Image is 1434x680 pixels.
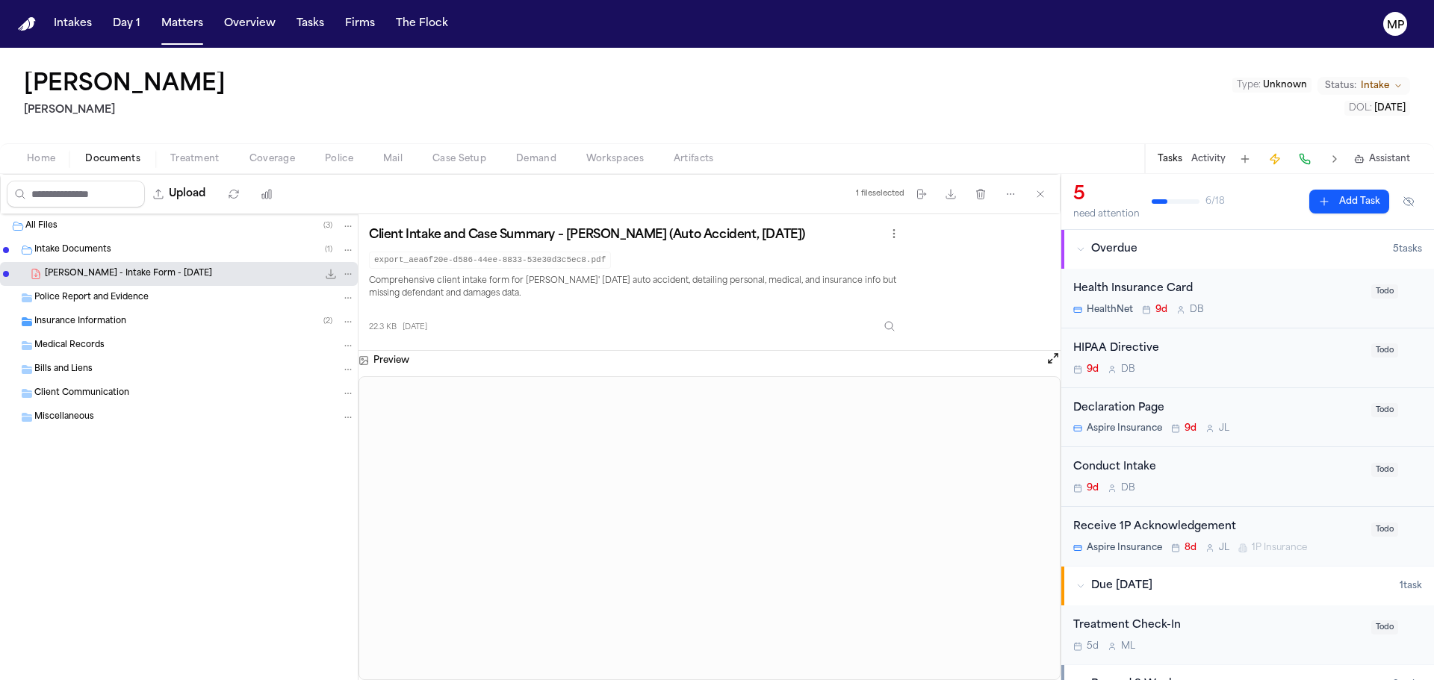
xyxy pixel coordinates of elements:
button: Make a Call [1294,149,1315,169]
span: Client Communication [34,387,129,400]
div: Open task: Health Insurance Card [1061,269,1434,328]
div: Conduct Intake [1073,459,1362,476]
div: need attention [1073,208,1140,220]
h1: [PERSON_NAME] [24,72,226,99]
div: 5 [1073,183,1140,207]
span: Type : [1237,81,1261,90]
span: 6 / 18 [1205,196,1225,208]
span: [DATE] [403,322,427,333]
span: Due [DATE] [1091,578,1152,593]
span: Todo [1371,403,1398,417]
div: Open task: Declaration Page [1061,388,1434,448]
input: Search files [7,181,145,208]
span: 9d [1155,304,1167,316]
div: Open task: Treatment Check-In [1061,605,1434,664]
span: J L [1219,542,1229,554]
span: All Files [25,220,58,233]
button: Add Task [1235,149,1255,169]
span: M L [1121,640,1135,652]
button: Day 1 [107,10,146,37]
span: 9d [1087,482,1099,494]
button: Open preview [1046,351,1061,366]
span: Artifacts [674,153,714,165]
span: ( 3 ) [323,222,332,230]
button: Overdue5tasks [1061,230,1434,269]
img: Finch Logo [18,17,36,31]
button: Upload [145,181,214,208]
code: export_aea6f20e-d586-44ee-8833-53e30d3c5ec8.pdf [369,252,611,269]
span: D B [1190,304,1204,316]
button: Matters [155,10,209,37]
button: Create Immediate Task [1264,149,1285,169]
span: J L [1219,422,1229,434]
button: Firms [339,10,381,37]
button: Add Task [1309,190,1389,213]
span: Aspire Insurance [1087,542,1162,554]
div: Open task: HIPAA Directive [1061,328,1434,388]
button: Hide completed tasks (⌘⇧H) [1395,190,1422,213]
span: ( 2 ) [323,317,332,325]
span: Bills and Liens [34,364,93,376]
button: Download L. Osmers - Intake Form - 8.4.25 [323,266,338,281]
span: 1P Insurance [1252,542,1307,554]
button: Assistant [1354,153,1410,165]
span: D B [1121,364,1135,375]
span: 5d [1087,640,1099,652]
span: Aspire Insurance [1087,422,1162,434]
span: 8d [1185,542,1196,554]
h3: Preview [373,355,409,366]
span: D B [1121,482,1135,494]
span: Demand [516,153,556,165]
span: Police Report and Evidence [34,292,149,305]
span: Home [27,153,55,165]
button: Tasks [1158,153,1182,165]
span: Police [325,153,353,165]
span: Case Setup [432,153,486,165]
span: Intake Documents [34,244,111,257]
div: Receive 1P Acknowledgement [1073,519,1362,536]
button: Edit Type: Unknown [1232,78,1312,93]
span: 9d [1185,422,1196,434]
span: Unknown [1263,81,1307,90]
span: 1 task [1400,580,1422,592]
button: The Flock [390,10,454,37]
span: Workspaces [586,153,644,165]
span: Intake [1361,80,1389,92]
div: Health Insurance Card [1073,281,1362,298]
button: Activity [1191,153,1226,165]
button: Overview [218,10,282,37]
button: Due [DATE]1task [1061,567,1434,605]
span: Todo [1371,523,1398,537]
h3: Client Intake and Case Summary – [PERSON_NAME] (Auto Accident, [DATE]) [369,228,805,243]
span: Todo [1371,343,1398,358]
a: Intakes [48,10,98,37]
span: HealthNet [1087,304,1133,316]
div: HIPAA Directive [1073,340,1362,358]
button: Edit DOL: 2025-08-03 [1344,101,1410,116]
span: Status: [1325,80,1356,92]
span: Medical Records [34,340,105,352]
span: Mail [383,153,403,165]
div: Declaration Page [1073,400,1362,417]
span: Coverage [249,153,295,165]
button: Change status from Intake [1317,77,1410,95]
span: Todo [1371,284,1398,299]
span: 22.3 KB [369,322,397,333]
div: Open task: Receive 1P Acknowledgement [1061,507,1434,566]
iframe: L. Osmers - Intake Form - 8.4.25 [359,377,1060,679]
button: Tasks [291,10,330,37]
span: Miscellaneous [34,411,94,424]
button: Edit matter name [24,72,226,99]
span: DOL : [1349,104,1372,113]
span: Insurance Information [34,316,126,328]
span: Todo [1371,463,1398,477]
span: 9d [1087,364,1099,375]
a: Home [18,17,36,31]
span: Overdue [1091,242,1137,257]
div: Treatment Check-In [1073,617,1362,634]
